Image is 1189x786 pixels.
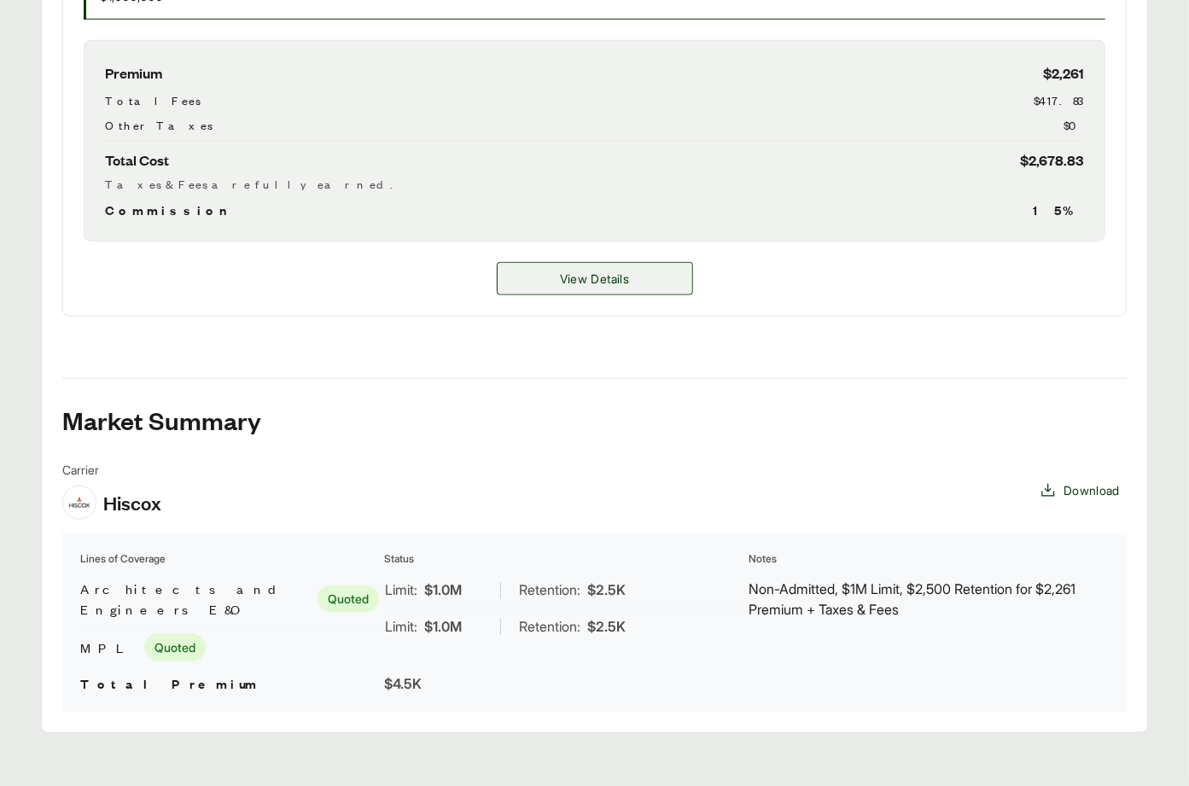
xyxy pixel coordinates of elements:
span: Download [1064,481,1120,499]
span: Retention: [519,579,580,600]
h2: Market Summary [62,406,1127,434]
span: Quoted [144,634,206,661]
span: $2,261 [1043,61,1084,84]
span: Commission [105,200,235,220]
span: $2.5K [587,579,626,600]
th: Notes [748,550,1110,568]
span: 15 % [1033,200,1084,220]
span: Limit: [385,579,417,600]
button: View Details [497,262,693,295]
span: $1.0M [424,579,462,600]
span: Total Fees [105,91,201,109]
span: $0 [1064,116,1084,134]
span: | [498,618,503,635]
p: Non-Admitted, $1M Limit, $2,500 Retention for $2,261 Premium + Taxes & Fees [749,579,1109,620]
span: View Details [560,270,629,288]
th: Status [383,550,745,568]
img: Hiscox [63,486,96,519]
th: Lines of Coverage [79,550,380,568]
span: Premium [105,61,162,84]
span: $417.83 [1034,91,1084,109]
span: Hiscox [103,490,161,515]
span: Carrier [62,461,161,479]
span: Total Premium [80,674,259,692]
span: Retention: [519,616,580,637]
span: Limit: [385,616,417,637]
button: Download [1033,475,1127,506]
span: $2.5K [587,616,626,637]
span: | [498,581,503,598]
a: Hiscox details [497,262,693,295]
span: $4.5K [384,675,422,692]
span: Quoted [318,585,379,613]
span: MPL [80,638,137,658]
span: Total Cost [105,148,169,172]
span: Architects and Engineers E&O [80,579,311,620]
div: Taxes & Fees are fully earned. [105,175,1084,193]
span: $1.0M [424,616,462,637]
span: Other Taxes [105,116,213,134]
span: $2,678.83 [1020,148,1084,172]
